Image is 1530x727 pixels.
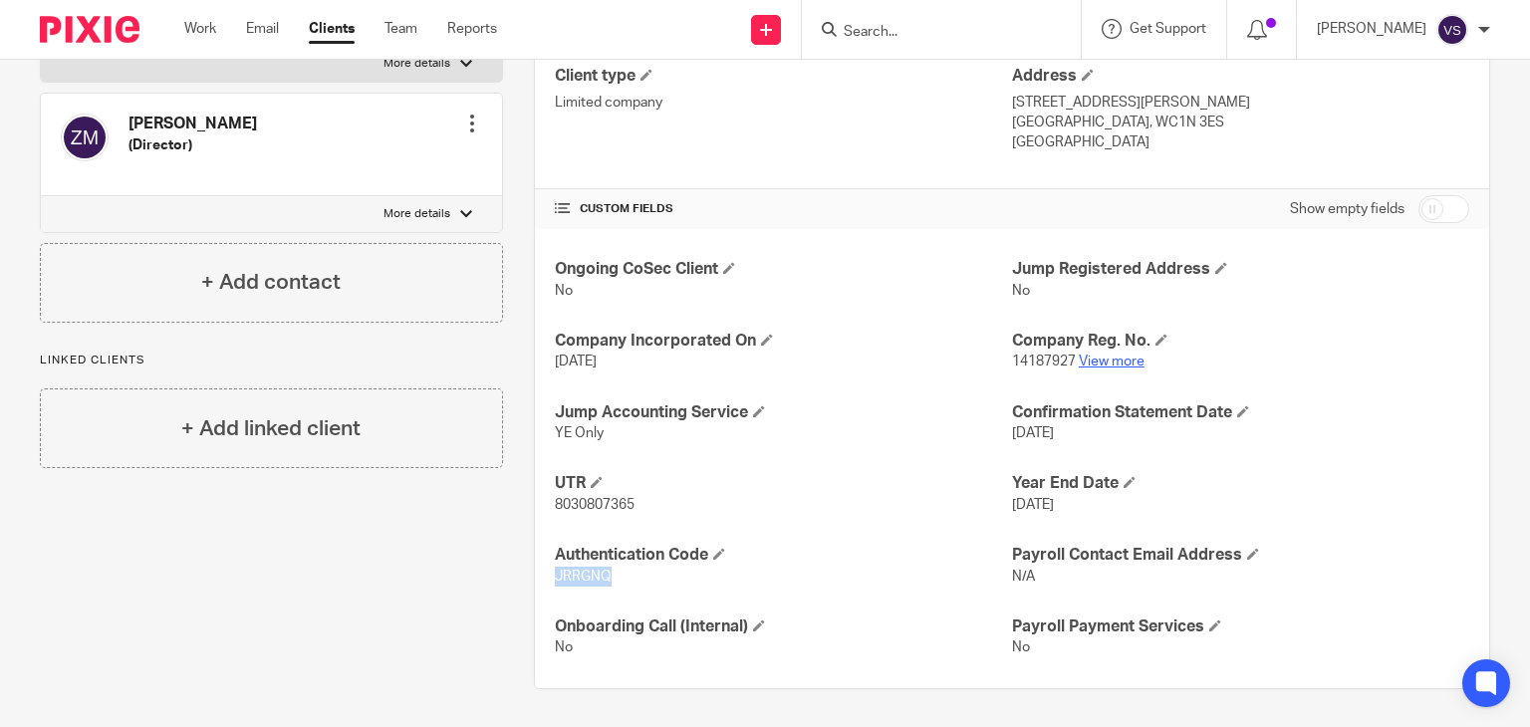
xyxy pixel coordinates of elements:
h4: + Add linked client [181,413,361,444]
h4: + Add contact [201,267,341,298]
h4: Ongoing CoSec Client [555,259,1012,280]
p: More details [383,56,450,72]
h4: Onboarding Call (Internal) [555,616,1012,637]
span: No [555,284,573,298]
h4: [PERSON_NAME] [128,114,257,134]
h4: Payroll Payment Services [1012,616,1469,637]
p: [STREET_ADDRESS][PERSON_NAME] [1012,93,1469,113]
input: Search [842,24,1021,42]
span: 8030807365 [555,498,635,512]
a: Clients [309,19,355,39]
h4: Client type [555,66,1012,87]
h4: Jump Accounting Service [555,402,1012,423]
p: [GEOGRAPHIC_DATA] [1012,132,1469,152]
h4: Year End Date [1012,473,1469,494]
h4: Jump Registered Address [1012,259,1469,280]
span: [DATE] [555,355,597,368]
span: No [555,640,573,654]
span: YE Only [555,426,604,440]
h4: UTR [555,473,1012,494]
p: Linked clients [40,353,503,368]
img: svg%3E [61,114,109,161]
a: View more [1079,355,1145,368]
h4: Company Reg. No. [1012,331,1469,352]
h4: Payroll Contact Email Address [1012,545,1469,566]
span: No [1012,284,1030,298]
h4: Company Incorporated On [555,331,1012,352]
img: svg%3E [1436,14,1468,46]
a: Work [184,19,216,39]
span: N/A [1012,570,1035,584]
p: [PERSON_NAME] [1317,19,1426,39]
h4: Confirmation Statement Date [1012,402,1469,423]
h5: (Director) [128,135,257,155]
h4: Address [1012,66,1469,87]
span: No [1012,640,1030,654]
span: JRRGNQ [555,570,612,584]
a: Team [384,19,417,39]
label: Show empty fields [1290,199,1404,219]
span: 14187927 [1012,355,1076,368]
a: Email [246,19,279,39]
h4: Authentication Code [555,545,1012,566]
p: Limited company [555,93,1012,113]
a: Reports [447,19,497,39]
span: [DATE] [1012,426,1054,440]
span: [DATE] [1012,498,1054,512]
p: [GEOGRAPHIC_DATA], WC1N 3ES [1012,113,1469,132]
img: Pixie [40,16,139,43]
span: Get Support [1130,22,1206,36]
h4: CUSTOM FIELDS [555,201,1012,217]
p: More details [383,206,450,222]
